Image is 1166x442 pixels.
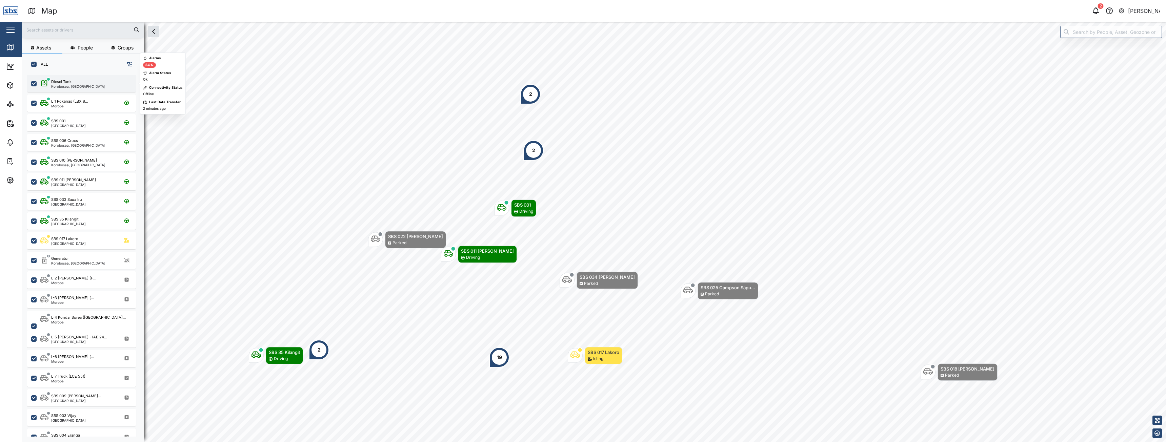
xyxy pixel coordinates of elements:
[26,25,140,35] input: Search assets or drivers
[51,118,65,124] div: SBS 001
[51,354,94,360] div: L-6 [PERSON_NAME] (...
[519,208,533,215] div: Driving
[51,374,85,379] div: L-7 Truck (LCE 551)
[51,222,86,226] div: [GEOGRAPHIC_DATA]
[51,236,78,242] div: SBS 017 Lakoro
[51,281,96,285] div: Morobe
[18,101,34,108] div: Sites
[51,419,86,422] div: [GEOGRAPHIC_DATA]
[945,372,959,379] div: Parked
[51,320,126,324] div: Morobe
[1118,6,1161,16] button: [PERSON_NAME]
[149,56,161,61] div: Alarms
[78,45,93,50] span: People
[18,176,42,184] div: Settings
[51,261,105,265] div: Korobosea, [GEOGRAPHIC_DATA]
[51,177,96,183] div: SBS 011 [PERSON_NAME]
[489,347,509,367] div: Map marker
[51,163,105,167] div: Korobosea, [GEOGRAPHIC_DATA]
[584,280,598,287] div: Parked
[18,139,39,146] div: Alarms
[18,63,48,70] div: Dashboard
[529,90,532,98] div: 2
[580,274,635,280] div: SBS 034 [PERSON_NAME]
[1060,26,1162,38] input: Search by People, Asset, Geozone or Place
[149,70,171,76] div: Alarm Status
[1098,3,1104,9] div: 2
[51,301,94,304] div: Morobe
[51,79,72,85] div: Diesel Tank
[51,138,78,144] div: SBS 006 Crocs
[441,246,517,263] div: Map marker
[388,233,443,240] div: SBS 022 [PERSON_NAME]
[560,272,638,289] div: Map marker
[51,315,126,320] div: L-4 Kondai Sorea ([GEOGRAPHIC_DATA]...
[41,5,57,17] div: Map
[51,144,105,147] div: Korobosea, [GEOGRAPHIC_DATA]
[497,354,502,361] div: 19
[520,84,541,104] div: Map marker
[51,393,101,399] div: SBS 009 [PERSON_NAME]...
[274,356,288,362] div: Driving
[36,45,51,50] span: Assets
[51,203,86,206] div: [GEOGRAPHIC_DATA]
[588,349,619,356] div: SBS 017 Lakoro
[51,104,88,108] div: Morobe
[249,347,303,364] div: Map marker
[593,356,603,362] div: Idling
[27,72,143,437] div: grid
[523,140,544,161] div: Map marker
[921,363,998,381] div: Map marker
[51,157,97,163] div: SBS 010 [PERSON_NAME]
[514,202,533,208] div: SBS 001
[18,120,41,127] div: Reports
[51,334,107,340] div: L-5 [PERSON_NAME] - IAE 24...
[51,124,86,127] div: [GEOGRAPHIC_DATA]
[37,62,48,67] label: ALL
[681,282,758,299] div: Map marker
[3,3,18,18] img: Main Logo
[494,199,536,217] div: Map marker
[51,275,96,281] div: L-2 [PERSON_NAME] (F...
[18,44,33,51] div: Map
[22,22,1166,442] canvas: Map
[51,85,105,88] div: Korobosea, [GEOGRAPHIC_DATA]
[568,347,622,364] div: Map marker
[51,242,86,245] div: [GEOGRAPHIC_DATA]
[51,295,94,301] div: L-3 [PERSON_NAME] (...
[51,256,69,261] div: Generator
[18,157,36,165] div: Tasks
[309,340,329,360] div: Map marker
[461,248,514,254] div: SBS 011 [PERSON_NAME]
[51,197,82,203] div: SBS 032 Saua Iru
[466,254,480,261] div: Driving
[51,183,96,186] div: [GEOGRAPHIC_DATA]
[393,240,406,246] div: Parked
[118,45,134,50] span: Groups
[368,231,446,248] div: Map marker
[18,82,39,89] div: Assets
[941,365,994,372] div: SBS 018 [PERSON_NAME]
[51,379,85,383] div: Morobe
[269,349,300,356] div: SBS 35 Kilangit
[701,284,755,291] div: SBS 025 Campson Sapu...
[705,291,719,297] div: Parked
[51,399,101,402] div: [GEOGRAPHIC_DATA]
[318,346,321,354] div: 2
[51,216,79,222] div: SBS 35 Kilangit
[51,433,80,438] div: SBS 004 Eranga
[51,340,107,343] div: [GEOGRAPHIC_DATA]
[51,360,94,363] div: Morobe
[145,62,153,68] div: SOS
[532,147,535,154] div: 2
[1128,7,1161,15] div: [PERSON_NAME]
[51,99,88,104] div: L-1 Pokanas (LBX 8...
[51,413,76,419] div: SBS 003 Vijay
